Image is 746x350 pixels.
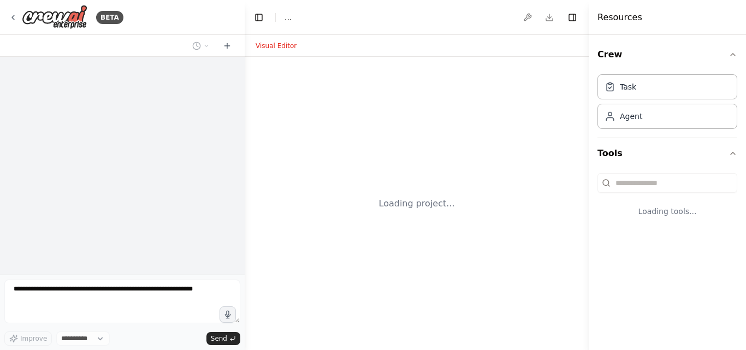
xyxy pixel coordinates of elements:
button: Start a new chat [218,39,236,52]
h4: Resources [597,11,642,24]
button: Send [206,332,240,345]
nav: breadcrumb [285,12,292,23]
div: Loading project... [379,197,455,210]
button: Improve [4,331,52,346]
span: Send [211,334,227,343]
div: Loading tools... [597,197,737,226]
span: Improve [20,334,47,343]
button: Click to speak your automation idea [220,306,236,323]
button: Visual Editor [249,39,303,52]
div: Agent [620,111,642,122]
button: Switch to previous chat [188,39,214,52]
img: Logo [22,5,87,29]
button: Crew [597,39,737,70]
button: Hide left sidebar [251,10,267,25]
button: Hide right sidebar [565,10,580,25]
div: BETA [96,11,123,24]
div: Tools [597,169,737,234]
span: ... [285,12,292,23]
div: Crew [597,70,737,138]
button: Tools [597,138,737,169]
div: Task [620,81,636,92]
